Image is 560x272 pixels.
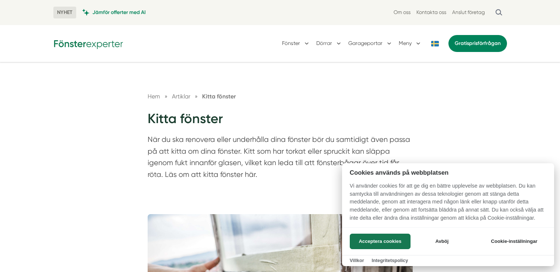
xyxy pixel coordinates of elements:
[350,258,364,263] a: Villkor
[371,258,408,263] a: Integritetspolicy
[342,182,554,227] p: Vi använder cookies för att ge dig en bättre upplevelse av webbplatsen. Du kan samtycka till anvä...
[342,169,554,176] h2: Cookies används på webbplatsen
[350,234,411,249] button: Acceptera cookies
[482,234,546,249] button: Cookie-inställningar
[413,234,471,249] button: Avböj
